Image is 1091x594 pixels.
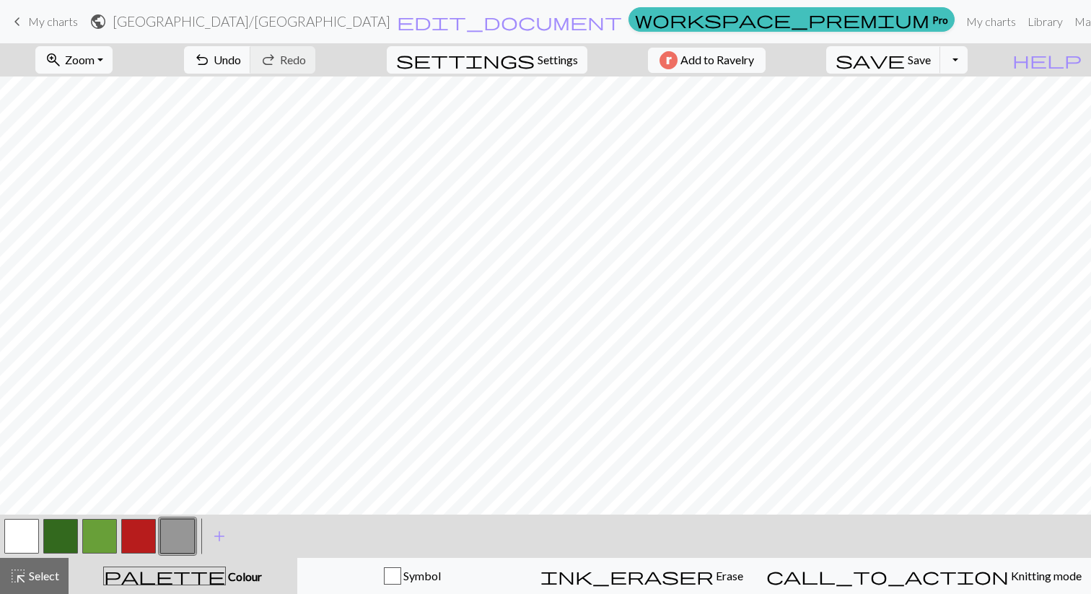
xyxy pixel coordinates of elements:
[35,46,113,74] button: Zoom
[836,50,905,70] span: save
[113,13,390,30] h2: [GEOGRAPHIC_DATA] / [GEOGRAPHIC_DATA]
[396,51,535,69] i: Settings
[45,50,62,70] span: zoom_in
[826,46,941,74] button: Save
[69,558,297,594] button: Colour
[714,569,743,582] span: Erase
[628,7,955,32] a: Pro
[635,9,929,30] span: workspace_premium
[396,50,535,70] span: settings
[527,558,757,594] button: Erase
[908,53,931,66] span: Save
[28,14,78,28] span: My charts
[65,53,95,66] span: Zoom
[1009,569,1082,582] span: Knitting mode
[9,9,78,34] a: My charts
[1012,50,1082,70] span: help
[538,51,578,69] span: Settings
[184,46,251,74] button: Undo
[540,566,714,586] span: ink_eraser
[766,566,1009,586] span: call_to_action
[648,48,766,73] button: Add to Ravelry
[214,53,241,66] span: Undo
[193,50,211,70] span: undo
[226,569,262,583] span: Colour
[9,566,27,586] span: highlight_alt
[757,558,1091,594] button: Knitting mode
[89,12,107,32] span: public
[387,46,587,74] button: SettingsSettings
[397,12,622,32] span: edit_document
[960,7,1022,36] a: My charts
[104,566,225,586] span: palette
[1022,7,1069,36] a: Library
[660,51,678,69] img: Ravelry
[211,526,228,546] span: add
[297,558,527,594] button: Symbol
[27,569,59,582] span: Select
[680,51,754,69] span: Add to Ravelry
[401,569,441,582] span: Symbol
[9,12,26,32] span: keyboard_arrow_left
